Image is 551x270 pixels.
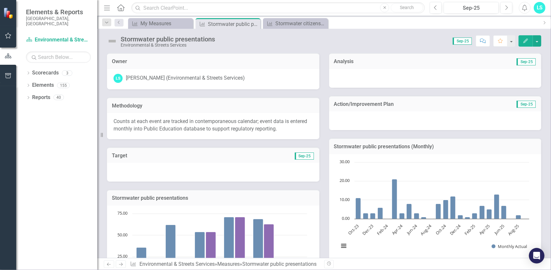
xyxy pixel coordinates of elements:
span: Search [400,5,414,10]
div: » » [130,261,319,268]
small: [GEOGRAPHIC_DATA], [GEOGRAPHIC_DATA] [26,16,91,27]
text: 0.00 [342,215,350,221]
text: Jun-24 [405,223,418,236]
text: Aug-25 [507,223,520,237]
path: Nov-24, 12. Monthly Actual. [450,196,455,219]
div: Stormwater public presentations [208,20,259,28]
path: Mar-24, 21. Monthly Actual. [392,179,397,219]
path: Dec-23, 3. Monthly Actual. [370,213,375,219]
input: Search ClearPoint... [131,2,425,14]
path: Oct-24, 10. Monthly Actual. [443,200,448,219]
span: Sep-25 [295,152,314,160]
text: Oct-23 [347,223,360,236]
div: Stormwater public presentations [242,261,317,267]
div: Open Intercom Messenger [529,248,545,264]
text: Dec-24 [449,223,462,236]
text: 25.00 [117,253,127,259]
path: Aug-25, 2. Monthly Actual. [516,215,521,219]
p: Counts at each event are tracked in contemporaneous calendar; event data is entered monthly into ... [114,118,313,133]
text: Feb-25 [463,223,476,236]
text: Oct-24 [434,223,448,236]
path: Jan-25, 1. Monthly Actual. [465,217,470,219]
svg: Interactive chart [336,159,533,256]
button: Show Monthly Actual [492,243,527,249]
span: Sep-25 [517,101,536,108]
text: Apr-25 [478,223,491,236]
img: Not Defined [107,36,117,46]
button: View chart menu, Chart [339,242,348,251]
div: Environmental & Streets Services [121,43,215,48]
h3: Owner [112,59,315,64]
div: 40 [54,95,64,100]
text: 75.00 [117,210,127,216]
path: Dec-24, 2. Monthly Actual. [458,215,463,219]
div: 3 [62,70,72,76]
h3: Methodology [112,103,315,109]
div: LS [114,74,123,83]
text: 10.00 [340,197,350,202]
text: 20.00 [340,177,350,183]
path: Jun-25, 7. Monthly Actual. [501,206,506,219]
path: Jun-24, 3. Monthly Actual. [414,213,419,219]
div: Sep-25 [446,4,497,12]
div: My Measures [140,19,191,28]
path: Apr-24, 3. Monthly Actual. [399,213,404,219]
text: 50.00 [117,232,127,238]
h3: Target [112,153,200,159]
a: Reports [32,94,50,101]
text: Dec-23 [361,223,374,236]
div: [PERSON_NAME] (Environmental & Streets Services) [126,74,245,82]
path: Nov-23, 3. Monthly Actual. [363,213,368,219]
a: Elements [32,82,54,89]
path: Oct-23, 11. Monthly Actual. [355,198,361,219]
a: Measures [217,261,240,267]
path: May-25, 13. Monthly Actual. [494,194,499,219]
button: Sep-25 [444,2,499,14]
text: Apr-24 [390,223,404,236]
h3: Stormwater public presentations (Monthly) [334,144,537,150]
div: Stormwater public presentations [121,36,215,43]
a: Environmental & Streets Services [139,261,215,267]
span: Elements & Reports [26,8,91,16]
button: Search [391,3,423,12]
span: Sep-25 [517,58,536,65]
div: Stormwater citizens in public involvement [275,19,326,28]
h3: Stormwater public presentations [112,195,315,201]
path: Feb-25, 3. Monthly Actual. [472,213,477,219]
img: ClearPoint Strategy [3,7,15,19]
input: Search Below... [26,51,91,63]
a: Environmental & Streets Services [26,36,91,44]
div: 155 [57,83,70,88]
path: Mar-25, 7. Monthly Actual. [479,206,485,219]
path: Sep-24, 8. Monthly Actual. [436,204,441,219]
path: May-24, 8. Monthly Actual. [406,204,412,219]
a: Scorecards [32,69,59,77]
h3: Analysis [334,59,435,64]
h3: Action/Improvement Plan [334,101,486,107]
text: Aug-24 [419,223,433,236]
a: My Measures [130,19,191,28]
span: Sep-25 [453,38,472,45]
button: LS [534,2,545,14]
path: Apr-25, 5. Monthly Actual. [486,209,492,219]
text: 30.00 [340,159,350,164]
path: Jul-24, 1. Monthly Actual. [421,217,426,219]
text: Jun-25 [492,223,505,236]
path: Jan-24, 6. Monthly Actual. [377,208,383,219]
text: Feb-24 [376,223,389,236]
a: Stormwater citizens in public involvement [265,19,326,28]
div: Chart. Highcharts interactive chart. [336,159,535,256]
